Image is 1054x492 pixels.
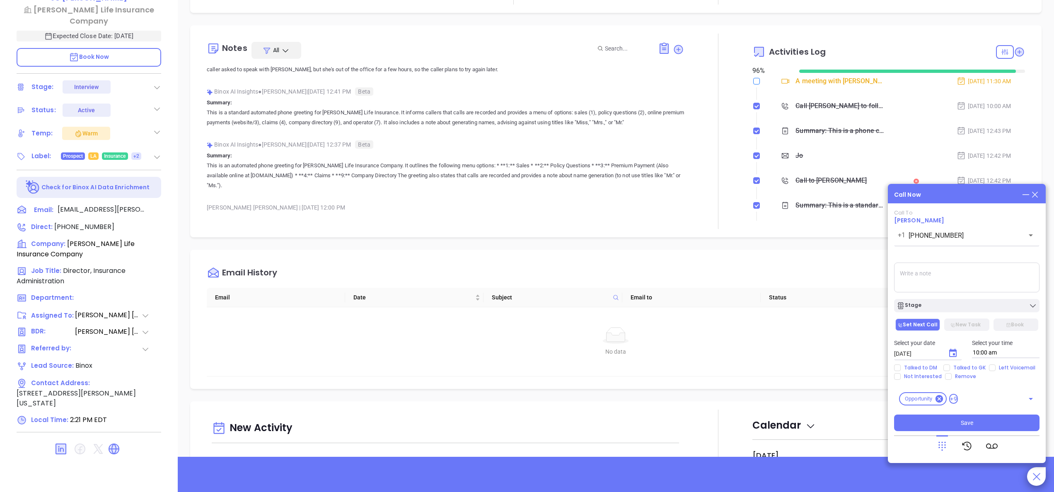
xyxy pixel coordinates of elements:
span: Department: [31,293,74,302]
span: +9 [949,394,957,404]
div: Notes [222,44,247,52]
div: Interview [74,80,99,94]
span: Lead Source: [31,361,74,370]
div: [PERSON_NAME] [PERSON_NAME] [DATE] 12:00 PM [207,201,684,214]
span: Binox [75,361,92,370]
div: Binox AI Insights [PERSON_NAME] | [DATE] 12:37 PM [207,138,684,151]
span: Call To [894,209,913,217]
div: 96 % [752,66,790,76]
img: svg%3e [207,89,213,95]
div: Call Now [894,191,921,199]
div: Jo [795,150,803,162]
span: Beta [355,87,373,96]
span: Contact Address: [31,379,90,387]
div: Opportunity [899,392,947,405]
button: New Task [944,318,989,331]
span: Book Now [69,53,109,61]
span: Assigned To: [31,311,74,321]
div: [DATE] 12:42 PM [957,151,1011,160]
button: Open [1025,229,1037,241]
span: Company: [31,239,65,248]
span: Save [961,418,973,427]
div: Stage: [31,81,54,93]
b: Summary: [207,152,232,159]
div: Binox AI Insights [PERSON_NAME] | [DATE] 12:41 PM [207,85,684,98]
span: Prospect [63,152,83,161]
span: [EMAIL_ADDRESS][PERSON_NAME][DOMAIN_NAME] [58,205,145,215]
p: This is a standard automated phone greeting for [PERSON_NAME] Life Insurance. It informs callers ... [207,108,684,128]
span: Calendar [752,418,816,432]
span: Beta [355,140,373,149]
p: Check for Binox AI Data Enrichment [41,183,150,192]
div: Call to [PERSON_NAME] [795,174,867,187]
p: +1 [898,230,905,240]
button: Stage [894,299,1039,312]
button: Open [1025,393,1037,405]
p: Select your time [972,338,1040,347]
th: Email [207,288,345,307]
span: BDR: [31,327,74,337]
img: svg%3e [207,142,213,148]
span: Date [353,293,474,302]
span: ● [258,141,262,148]
span: Direct : [31,222,53,231]
input: Enter phone number or name [909,231,1013,240]
span: Referred by: [31,344,74,354]
span: Opportunity [900,395,937,403]
span: Email: [34,205,53,215]
button: Save [894,415,1039,431]
span: Job Title: [31,266,61,275]
div: Email History [222,268,277,280]
th: Date [345,288,483,307]
div: Temp: [31,127,53,140]
div: Warm [74,128,98,138]
span: All [273,46,279,54]
div: [DATE] 10:00 AM [957,101,1011,111]
div: Summary: This is a standard automated phone greeting for [PERSON_NAME] Life Insurance. It informs... [795,199,884,212]
div: Summary: This is a phone call to [PERSON_NAME] Life Insurance. The automated system offers option... [795,125,884,137]
span: ● [258,88,262,95]
button: Choose date, selected date is Oct 2, 2025 [945,345,961,362]
a: [PERSON_NAME] Life Insurance Company [17,4,161,27]
button: Book [994,318,1038,331]
div: No data [217,347,1015,356]
div: [DATE] 12:43 PM [957,126,1011,135]
th: Email to [622,288,761,307]
h2: [DATE] [752,451,779,460]
span: [PERSON_NAME] [PERSON_NAME] [75,310,141,320]
span: [STREET_ADDRESS][PERSON_NAME][US_STATE] [17,388,136,408]
span: Not Interested [901,373,945,380]
span: | [299,204,300,211]
input: MM/DD/YYYY [894,350,941,358]
span: Local Time: [31,415,68,424]
div: [DATE] 12:42 PM [957,176,1011,185]
span: Remove [952,373,979,380]
span: Director, Insurance Administration [17,266,126,286]
span: [PERSON_NAME] Life Insurance Company [17,239,135,259]
span: Subject [492,293,609,302]
span: 2:21 PM EDT [70,415,107,424]
div: Label: [31,150,51,162]
p: This is an automated phone greeting for [PERSON_NAME] Life Insurance Company. It outlines the fol... [207,161,684,191]
span: Talked to GK [950,364,989,371]
div: New Activity [212,418,679,439]
a: [PERSON_NAME] [894,216,944,224]
p: Select your date [894,338,962,347]
span: [PERSON_NAME] [PERSON_NAME] [75,327,141,337]
span: LA [90,152,96,161]
p: Expected Close Date: [DATE] [17,31,161,41]
div: Status: [31,104,56,116]
span: Activities Log [769,48,826,56]
div: A meeting with [PERSON_NAME] has been scheduled - [PERSON_NAME] [795,75,884,87]
input: Search... [605,44,649,53]
span: [PHONE_NUMBER] [54,222,114,232]
button: Set Next Call [895,318,940,331]
div: Stage [897,301,921,310]
div: Call [PERSON_NAME] to follow up [795,100,884,112]
div: Active [78,104,95,117]
b: Summary: [207,99,232,106]
span: +2 [133,152,139,161]
div: [DATE] 11:30 AM [957,77,1011,86]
